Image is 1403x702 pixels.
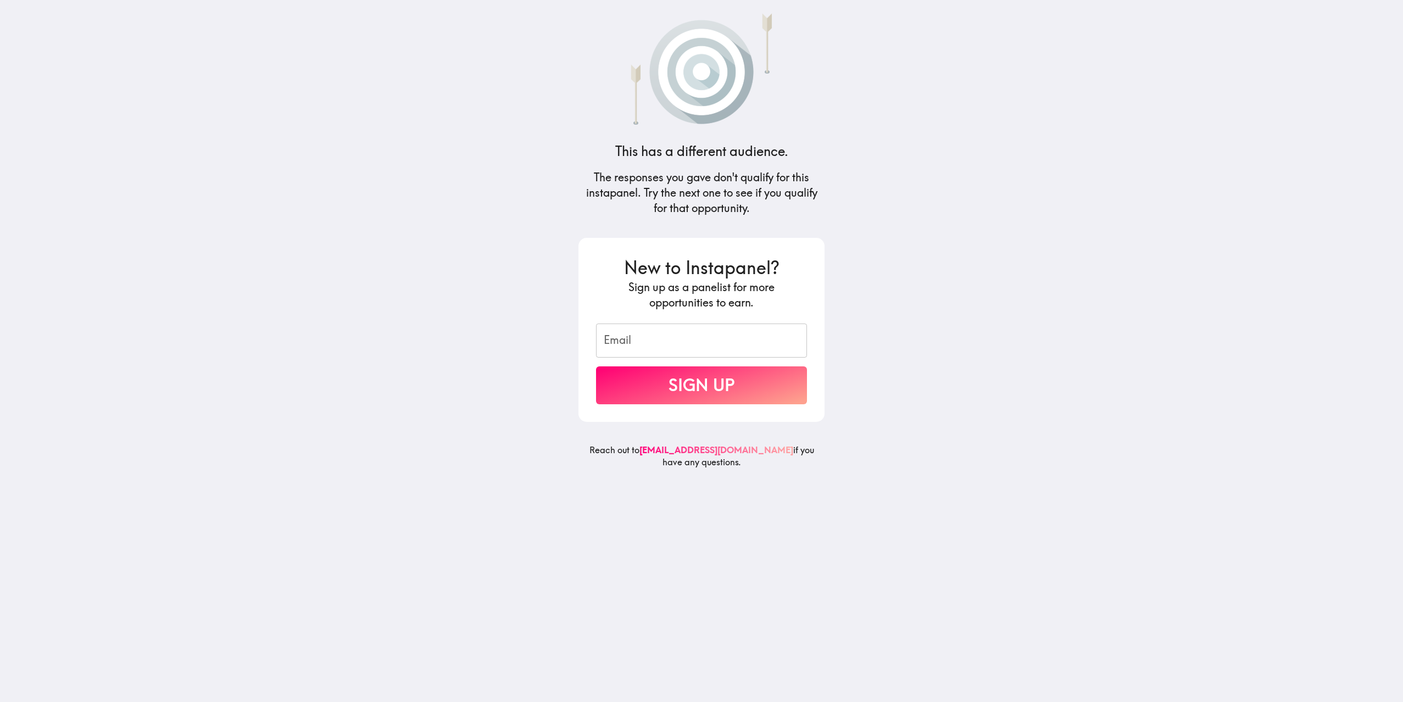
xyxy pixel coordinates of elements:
[596,255,807,280] h3: New to Instapanel?
[596,366,807,404] button: Sign Up
[578,170,825,216] h5: The responses you gave don't qualify for this instapanel. Try the next one to see if you qualify ...
[604,9,799,125] img: Arrows that have missed a target.
[596,280,807,310] h5: Sign up as a panelist for more opportunities to earn.
[639,444,793,455] a: [EMAIL_ADDRESS][DOMAIN_NAME]
[578,444,825,477] h6: Reach out to if you have any questions.
[615,142,788,161] h4: This has a different audience.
